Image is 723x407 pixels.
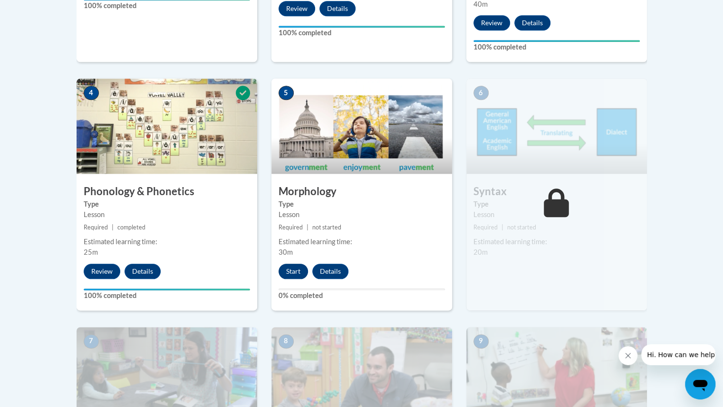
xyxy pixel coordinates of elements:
button: Review [473,15,510,30]
div: Your progress [473,40,640,42]
span: 6 [473,86,489,100]
img: Course Image [77,79,257,174]
img: Course Image [466,79,647,174]
div: Lesson [84,209,250,220]
span: Hi. How can we help? [6,7,77,14]
span: Required [84,224,108,231]
button: Review [279,1,315,16]
span: not started [507,224,536,231]
iframe: Close message [618,346,637,365]
label: 100% completed [84,0,250,11]
div: Estimated learning time: [279,237,445,247]
button: Details [514,15,550,30]
span: Required [473,224,498,231]
span: 5 [279,86,294,100]
div: Your progress [84,288,250,290]
label: Type [473,199,640,209]
div: Lesson [279,209,445,220]
label: 100% completed [473,42,640,52]
button: Review [84,264,120,279]
span: 25m [84,248,98,256]
div: Lesson [473,209,640,220]
button: Details [319,1,356,16]
label: Type [279,199,445,209]
label: Type [84,199,250,209]
h3: Phonology & Phonetics [77,184,257,199]
span: 8 [279,334,294,348]
iframe: Message from company [641,344,715,365]
span: Required [279,224,303,231]
h3: Morphology [271,184,452,199]
span: | [307,224,308,231]
div: Estimated learning time: [473,237,640,247]
label: 100% completed [279,28,445,38]
div: Your progress [279,26,445,28]
span: 4 [84,86,99,100]
span: | [501,224,503,231]
h3: Syntax [466,184,647,199]
button: Details [312,264,348,279]
img: Course Image [271,79,452,174]
label: 0% completed [279,290,445,301]
span: 7 [84,334,99,348]
span: 20m [473,248,488,256]
span: | [112,224,114,231]
label: 100% completed [84,290,250,301]
iframe: Button to launch messaging window [685,369,715,399]
button: Details [125,264,161,279]
span: 9 [473,334,489,348]
span: 30m [279,248,293,256]
span: completed [117,224,145,231]
div: Estimated learning time: [84,237,250,247]
button: Start [279,264,308,279]
span: not started [312,224,341,231]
